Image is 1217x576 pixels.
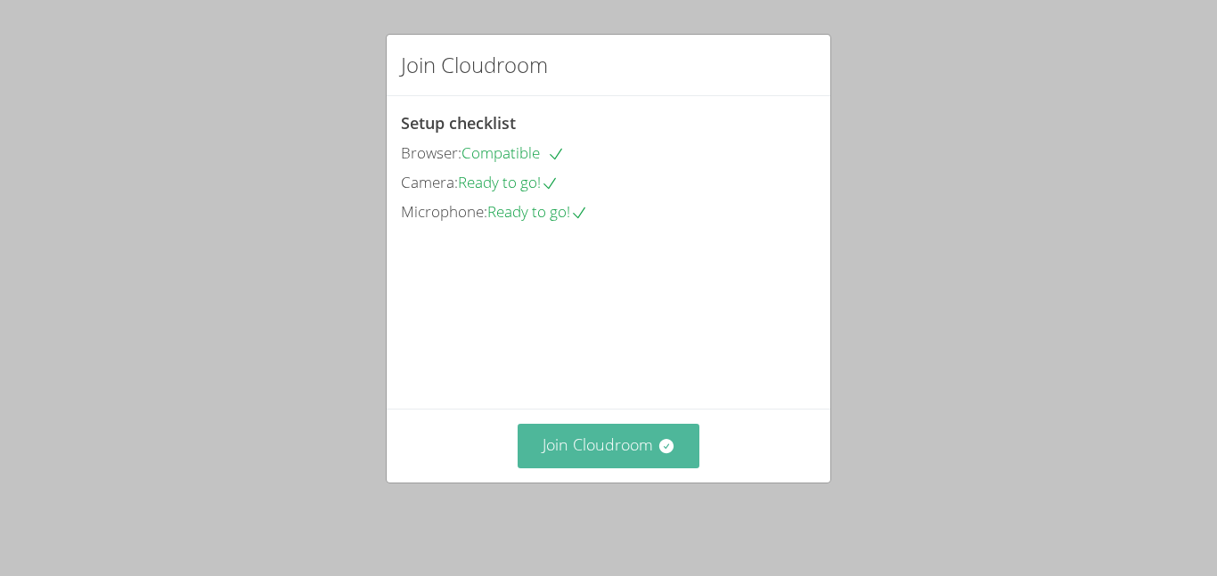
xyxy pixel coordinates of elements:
span: Setup checklist [401,112,516,134]
span: Camera: [401,172,458,192]
h2: Join Cloudroom [401,49,548,81]
span: Ready to go! [487,201,588,222]
span: Ready to go! [458,172,559,192]
span: Microphone: [401,201,487,222]
span: Compatible [461,142,565,163]
button: Join Cloudroom [518,424,700,467]
span: Browser: [401,142,461,163]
